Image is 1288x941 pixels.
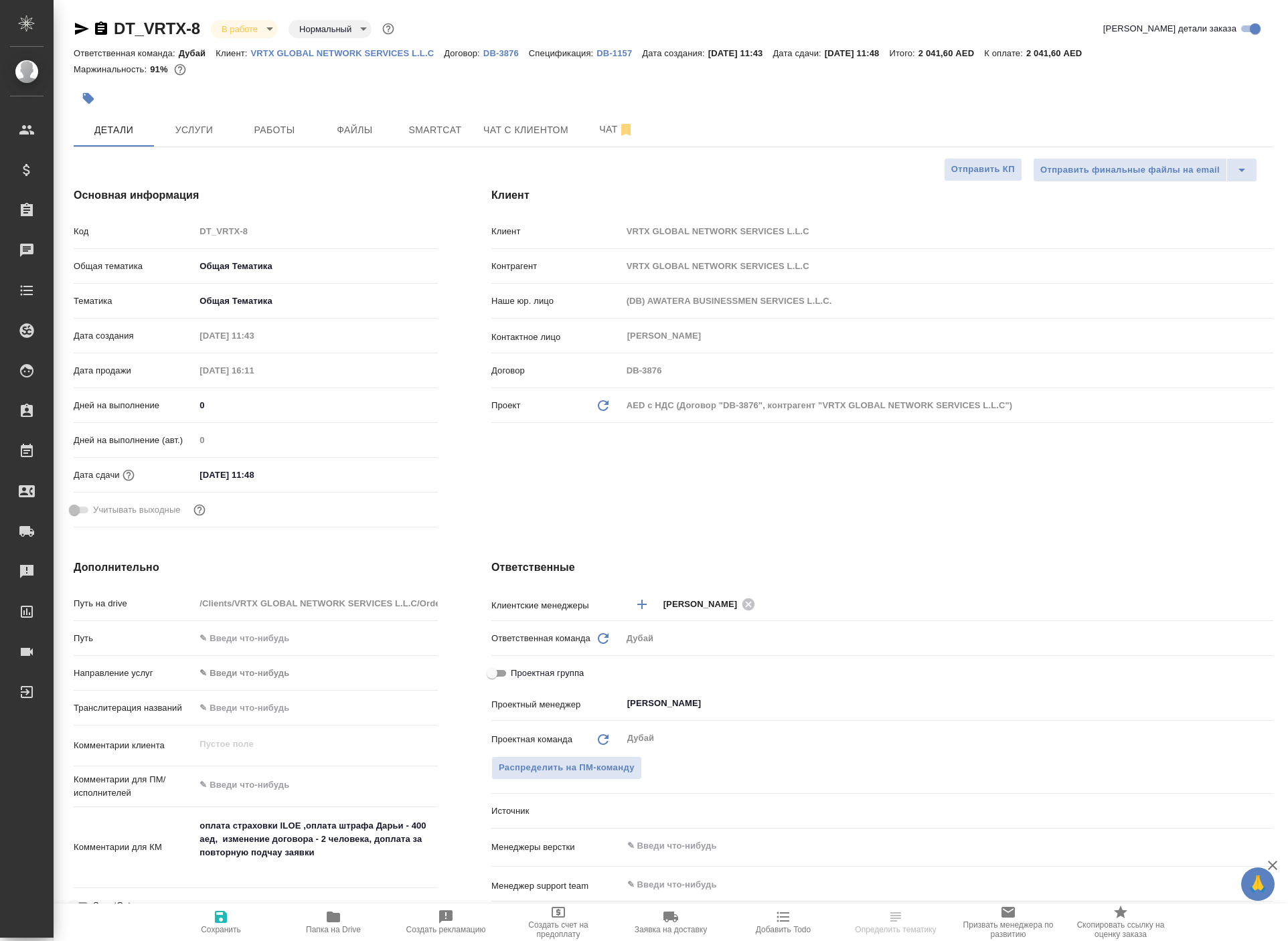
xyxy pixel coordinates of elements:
[584,121,649,138] span: Чат
[773,48,824,58] p: Дата сдачи:
[150,64,171,74] p: 91%
[74,225,195,238] p: Код
[179,48,216,58] p: Дубай
[216,48,250,58] p: Клиент:
[491,841,622,854] p: Менеджеры верстки
[93,503,181,517] span: Учитывать выходные
[171,61,189,78] button: 180.00 AED;
[74,773,195,800] p: Комментарии для ПМ/исполнителей
[951,162,1015,177] span: Отправить КП
[74,560,438,576] h4: Дополнительно
[195,222,438,241] input: Пустое поле
[74,841,195,854] p: Комментарии для КМ
[406,925,486,934] span: Создать рекламацию
[114,19,200,37] a: DT_VRTX-8
[199,667,422,680] div: ✎ Введи что-нибудь
[165,904,277,941] button: Сохранить
[251,48,445,58] p: VRTX GLOBAL NETWORK SERVICES L.L.C
[491,225,622,238] p: Клиент
[242,122,307,139] span: Работы
[74,434,195,447] p: Дней на выполнение (авт.)
[191,501,208,519] button: Выбери, если сб и вс нужно считать рабочими днями для выполнения заказа.
[491,294,622,308] p: Наше юр. лицо
[491,260,622,273] p: Контрагент
[1040,163,1220,178] span: Отправить финальные файлы на email
[626,876,1224,892] input: ✎ Введи что-нибудь
[295,23,355,35] button: Нормальный
[622,800,1273,823] div: ​
[596,48,642,58] p: DB-1157
[74,364,195,377] p: Дата продажи
[839,904,952,941] button: Определить тематику
[82,122,146,139] span: Детали
[1026,48,1092,58] p: 2 041,60 AED
[491,756,642,780] span: В заказе уже есть ответственный ПМ или ПМ группа
[195,662,438,685] div: ✎ Введи что-нибудь
[622,291,1273,311] input: Пустое поле
[483,122,568,139] span: Чат с клиентом
[491,399,521,412] p: Проект
[491,733,572,746] p: Проектная команда
[380,20,397,37] button: Доп статусы указывают на важность/срочность заказа
[491,879,622,893] p: Менеджер support team
[390,904,502,941] button: Создать рекламацию
[529,48,596,58] p: Спецификация:
[491,364,622,377] p: Договор
[195,430,438,450] input: Пустое поле
[1266,702,1269,705] button: Open
[499,760,635,776] span: Распределить на ПМ-команду
[483,47,529,58] a: DB-3876
[596,47,642,58] a: DB-1157
[491,187,1273,203] h4: Клиент
[622,222,1273,241] input: Пустое поле
[511,667,584,680] span: Проектная группа
[201,925,241,934] span: Сохранить
[323,122,387,139] span: Файлы
[615,904,727,941] button: Заявка на доставку
[1033,158,1257,182] div: split button
[960,920,1056,939] span: Призвать менеджера по развитию
[93,899,236,912] span: SmartCat в заказе не используется
[195,290,438,313] div: Общая Тематика
[277,904,390,941] button: Папка на Drive
[622,361,1273,380] input: Пустое поле
[195,465,312,485] input: ✎ Введи что-нибудь
[74,64,150,74] p: Маржинальность:
[502,904,615,941] button: Создать счет на предоплату
[1266,603,1269,606] button: Open
[825,48,890,58] p: [DATE] 11:48
[622,627,1273,650] div: Дубай
[444,48,483,58] p: Договор:
[74,260,195,273] p: Общая тематика
[952,904,1064,941] button: Призвать менеджера по развитию
[491,804,622,818] p: Источник
[74,597,195,610] p: Путь на drive
[218,23,262,35] button: В работе
[889,48,918,58] p: Итого:
[74,399,195,412] p: Дней на выполнение
[195,396,438,415] input: ✎ Введи что-нибудь
[195,815,438,877] textarea: оплата страховки ILOE ,оплата штрафа Дарьи - 400 аед, изменение договора - 2 человека, доплата за...
[918,48,984,58] p: 2 041,60 AED
[1103,22,1236,35] span: [PERSON_NAME] детали заказа
[1246,870,1269,898] span: 🙏
[74,468,120,482] p: Дата сдачи
[626,838,1224,854] input: ✎ Введи что-нибудь
[74,632,195,645] p: Путь
[510,920,607,939] span: Создать счет на предоплату
[195,255,438,278] div: Общая Тематика
[642,48,708,58] p: Дата создания:
[251,47,445,58] a: VRTX GLOBAL NETWORK SERVICES L.L.C
[306,925,361,934] span: Папка на Drive
[618,122,634,138] svg: Отписаться
[1064,904,1177,941] button: Скопировать ссылку на оценку заказа
[635,925,707,934] span: Заявка на доставку
[483,48,529,58] p: DB-3876
[93,21,109,37] button: Скопировать ссылку
[491,756,642,780] button: Распределить на ПМ-команду
[622,394,1273,417] div: AED c НДС (Договор "DB-3876", контрагент "VRTX GLOBAL NETWORK SERVICES L.L.C")
[663,596,760,612] div: [PERSON_NAME]
[74,294,195,308] p: Тематика
[195,326,312,345] input: Пустое поле
[195,628,438,648] input: ✎ Введи что-нибудь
